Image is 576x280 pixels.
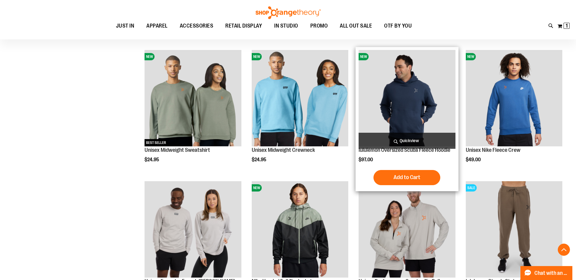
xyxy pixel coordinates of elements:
span: PROMO [310,19,328,33]
span: NEW [252,53,262,60]
div: product [463,47,565,178]
a: lululemon Oversized Scuba Fleece Hoodie [359,147,450,153]
a: lululemon Steady State JoggerSALE [466,181,562,278]
a: NIke Hooded Full Zip JacketNEW [252,181,348,278]
span: RETAIL DISPLAY [225,19,262,33]
span: Chat with an Expert [534,270,569,276]
a: lululemon Oversized Scuba Fleece HoodieNEW [359,50,455,147]
a: Unisex Midweight Crewneck [252,147,315,153]
a: Unisex Nike Fleece Crew [466,147,520,153]
img: lululemon Oversized Scuba Fleece Hoodie [359,50,455,146]
a: Unisex Midweight CrewneckNEW [252,50,348,147]
a: Unisex Midweight Sweatshirt [145,147,210,153]
img: Unisex Midweight Sweatshirt [145,50,241,146]
a: Unisex Nike Fleece CrewNEW [466,50,562,147]
button: Back To Top [558,244,570,256]
img: Unisex Performance Quarter Zip Pullover [359,181,455,278]
span: $24.95 [252,157,267,162]
span: NEW [145,53,155,60]
span: OTF BY YOU [384,19,412,33]
span: IN STUDIO [274,19,298,33]
img: Shop Orangetheory [255,6,322,19]
span: 1 [566,23,568,29]
img: lululemon Steady State Jogger [466,181,562,278]
span: Add to Cart [394,174,420,181]
span: NEW [466,53,476,60]
span: BEST SELLER [145,139,168,146]
span: NEW [359,53,369,60]
button: Chat with an Expert [520,266,573,280]
span: $49.00 [466,157,482,162]
div: product [249,47,351,178]
span: ACCESSORIES [180,19,213,33]
div: product [141,47,244,178]
span: JUST IN [116,19,135,33]
span: APPAREL [146,19,168,33]
img: Unisex Everyday French Terry Crew Sweatshirt [145,181,241,278]
span: NEW [252,184,262,192]
img: Unisex Nike Fleece Crew [466,50,562,146]
span: $24.95 [145,157,160,162]
span: $97.00 [359,157,374,162]
a: Unisex Midweight SweatshirtNEWBEST SELLER [145,50,241,147]
a: Unisex Everyday French Terry Crew Sweatshirt [145,181,241,278]
button: Add to Cart [373,170,440,185]
span: SALE [466,184,477,192]
img: Unisex Midweight Crewneck [252,50,348,146]
div: product [356,47,458,191]
a: Quickview [359,133,455,149]
span: ALL OUT SALE [340,19,372,33]
img: NIke Hooded Full Zip Jacket [252,181,348,278]
a: Unisex Performance Quarter Zip Pullover [359,181,455,278]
